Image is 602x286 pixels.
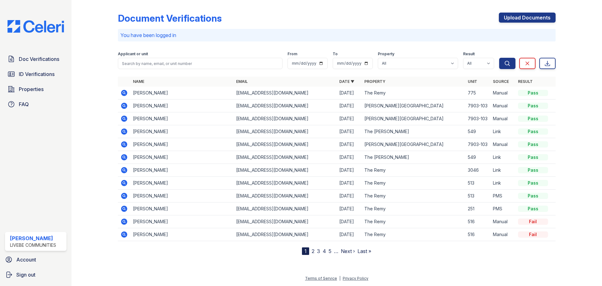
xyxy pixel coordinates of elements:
[19,85,44,93] span: Properties
[329,248,331,254] a: 5
[362,100,465,112] td: [PERSON_NAME][GEOGRAPHIC_DATA]
[465,87,490,100] td: 775
[133,79,144,84] a: Name
[518,231,548,238] div: Fail
[465,215,490,228] td: 516
[518,154,548,160] div: Pass
[362,228,465,241] td: The Remy
[236,79,248,84] a: Email
[490,151,515,164] td: Link
[518,193,548,199] div: Pass
[337,228,362,241] td: [DATE]
[465,202,490,215] td: 251
[130,202,234,215] td: [PERSON_NAME]
[490,202,515,215] td: PMS
[490,112,515,125] td: Manual
[465,151,490,164] td: 549
[19,100,29,108] span: FAQ
[130,100,234,112] td: [PERSON_NAME]
[518,180,548,186] div: Pass
[362,164,465,177] td: The Remy
[468,79,477,84] a: Unit
[234,190,337,202] td: [EMAIL_ADDRESS][DOMAIN_NAME]
[518,206,548,212] div: Pass
[16,271,35,278] span: Sign out
[118,13,222,24] div: Document Verifications
[3,268,69,281] a: Sign out
[19,70,55,78] span: ID Verifications
[518,79,533,84] a: Result
[130,177,234,190] td: [PERSON_NAME]
[362,202,465,215] td: The Remy
[339,79,354,84] a: Date ▼
[130,138,234,151] td: [PERSON_NAME]
[465,190,490,202] td: 513
[518,116,548,122] div: Pass
[357,248,371,254] a: Last »
[234,138,337,151] td: [EMAIL_ADDRESS][DOMAIN_NAME]
[362,125,465,138] td: The [PERSON_NAME]
[130,215,234,228] td: [PERSON_NAME]
[465,228,490,241] td: 516
[337,177,362,190] td: [DATE]
[333,51,338,57] label: To
[341,248,355,254] a: Next ›
[234,112,337,125] td: [EMAIL_ADDRESS][DOMAIN_NAME]
[337,125,362,138] td: [DATE]
[120,31,553,39] p: You have been logged in
[19,55,59,63] span: Doc Verifications
[337,215,362,228] td: [DATE]
[130,112,234,125] td: [PERSON_NAME]
[362,215,465,228] td: The Remy
[339,276,341,281] div: |
[323,248,326,254] a: 4
[518,90,548,96] div: Pass
[317,248,320,254] a: 3
[490,100,515,112] td: Manual
[118,51,148,57] label: Applicant or unit
[465,112,490,125] td: 7903-103
[130,87,234,100] td: [PERSON_NAME]
[5,53,66,65] a: Doc Verifications
[234,164,337,177] td: [EMAIL_ADDRESS][DOMAIN_NAME]
[234,125,337,138] td: [EMAIL_ADDRESS][DOMAIN_NAME]
[465,164,490,177] td: 3046
[10,235,56,242] div: [PERSON_NAME]
[302,247,309,255] div: 1
[378,51,394,57] label: Property
[490,190,515,202] td: PMS
[234,202,337,215] td: [EMAIL_ADDRESS][DOMAIN_NAME]
[5,83,66,95] a: Properties
[288,51,297,57] label: From
[10,242,56,248] div: LiveBe Communities
[490,228,515,241] td: Manual
[490,164,515,177] td: Link
[337,138,362,151] td: [DATE]
[362,112,465,125] td: [PERSON_NAME][GEOGRAPHIC_DATA]
[5,98,66,111] a: FAQ
[518,103,548,109] div: Pass
[130,125,234,138] td: [PERSON_NAME]
[493,79,509,84] a: Source
[3,20,69,33] img: CE_Logo_Blue-a8612792a0a2168367f1c8372b55b34899dd931a85d93a1a3d3e32e68fde9ad4.png
[490,177,515,190] td: Link
[343,276,368,281] a: Privacy Policy
[16,256,36,263] span: Account
[234,228,337,241] td: [EMAIL_ADDRESS][DOMAIN_NAME]
[463,51,475,57] label: Result
[234,87,337,100] td: [EMAIL_ADDRESS][DOMAIN_NAME]
[465,100,490,112] td: 7903-103
[5,68,66,80] a: ID Verifications
[234,151,337,164] td: [EMAIL_ADDRESS][DOMAIN_NAME]
[337,87,362,100] td: [DATE]
[234,177,337,190] td: [EMAIL_ADDRESS][DOMAIN_NAME]
[465,138,490,151] td: 7903-103
[364,79,385,84] a: Property
[362,138,465,151] td: [PERSON_NAME][GEOGRAPHIC_DATA]
[337,190,362,202] td: [DATE]
[118,58,283,69] input: Search by name, email, or unit number
[130,228,234,241] td: [PERSON_NAME]
[3,253,69,266] a: Account
[518,141,548,148] div: Pass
